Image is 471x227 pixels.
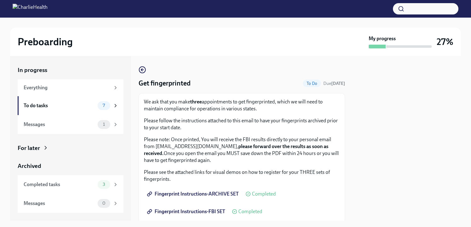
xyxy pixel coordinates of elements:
a: Everything [18,79,123,96]
span: 1 [99,122,109,127]
p: Please see the attached links for visual demos on how to register for your THREE sets of fingerpr... [144,169,340,183]
a: In progress [18,66,123,74]
a: To do tasks7 [18,96,123,115]
span: Completed [252,191,276,197]
span: Completed [238,209,262,214]
span: Due [323,81,345,86]
div: Everything [24,84,110,91]
a: Archived [18,162,123,170]
span: Fingerprint Instructions-FBI SET [148,208,225,215]
img: CharlieHealth [13,4,48,14]
p: We ask that you make appointments to get fingerprinted, which we will need to maintain compliance... [144,98,340,112]
div: For later [18,144,40,152]
p: Please note: Once printed, You will receive the FBI results directly to your personal email from ... [144,136,340,164]
a: Messages1 [18,115,123,134]
span: To Do [303,81,321,86]
strong: My progress [369,35,396,42]
h4: Get fingerprinted [139,79,190,88]
a: Fingerprint Instructions-ARCHIVE SET [144,188,243,200]
p: Please follow the instructions attached to this email to have your fingerprints archived prior to... [144,117,340,131]
span: Fingerprint Instructions-ARCHIVE SET [148,191,239,197]
div: To do tasks [24,102,95,109]
span: 3 [99,182,109,187]
a: For later [18,144,123,152]
strong: [DATE] [331,81,345,86]
h2: Preboarding [18,36,73,48]
a: Completed tasks3 [18,175,123,194]
a: Fingerprint Instructions-FBI SET [144,205,230,218]
span: 0 [99,201,109,206]
div: Messages [24,121,95,128]
div: Messages [24,200,95,207]
a: Messages0 [18,194,123,213]
span: September 2nd, 2025 08:00 [323,80,345,86]
span: 7 [99,103,109,108]
h3: 27% [437,36,453,47]
strong: three [190,99,202,105]
div: Completed tasks [24,181,95,188]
